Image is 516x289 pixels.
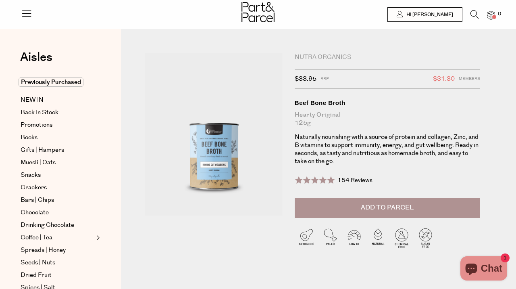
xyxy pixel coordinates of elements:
span: Spreads | Honey [21,245,66,255]
a: Snacks [21,170,94,180]
div: Hearty Original 125g [295,111,480,127]
a: Books [21,133,94,142]
img: P_P-ICONS-Live_Bec_V11_Natural.svg [366,226,390,250]
a: Crackers [21,183,94,193]
a: 0 [487,11,495,19]
a: Promotions [21,120,94,130]
span: Back In Stock [21,108,58,117]
img: P_P-ICONS-Live_Bec_V11_Paleo.svg [318,226,342,250]
a: Gifts | Hampers [21,145,94,155]
a: Muesli | Oats [21,158,94,168]
a: Hi [PERSON_NAME] [387,7,462,22]
img: P_P-ICONS-Live_Bec_V11_Ketogenic.svg [295,226,318,250]
span: $31.30 [433,74,455,84]
a: Back In Stock [21,108,94,117]
span: Members [459,74,480,84]
a: Drinking Chocolate [21,220,94,230]
img: P_P-ICONS-Live_Bec_V11_Sugar_Free.svg [414,226,437,250]
span: Aisles [20,48,52,66]
img: P_P-ICONS-Live_Bec_V11_Low_Gi.svg [342,226,366,250]
span: 0 [496,10,503,18]
span: Drinking Chocolate [21,220,74,230]
a: NEW IN [21,95,94,105]
img: P_P-ICONS-Live_Bec_V11_Chemical_Free.svg [390,226,414,250]
span: Seeds | Nuts [21,258,55,268]
span: Dried Fruit [21,270,52,280]
span: 154 Reviews [337,176,372,184]
span: Add to Parcel [361,203,414,212]
img: Part&Parcel [241,2,275,22]
img: Beef Bone Broth [145,53,283,216]
a: Coffee | Tea [21,233,94,243]
p: Naturally nourishing with a source of protein and collagen, Zinc, and B vitamins to support immun... [295,133,480,165]
button: Expand/Collapse Coffee | Tea [94,233,100,243]
span: Coffee | Tea [21,233,52,243]
span: Bars | Chips [21,195,54,205]
span: NEW IN [21,95,44,105]
span: Snacks [21,170,41,180]
a: Aisles [20,51,52,71]
a: Spreads | Honey [21,245,94,255]
span: Hi [PERSON_NAME] [404,11,453,18]
span: Books [21,133,37,142]
span: RRP [320,74,329,84]
div: Beef Bone Broth [295,99,480,107]
a: Bars | Chips [21,195,94,205]
inbox-online-store-chat: Shopify online store chat [458,256,510,283]
div: Nutra Organics [295,53,480,61]
span: Gifts | Hampers [21,145,64,155]
button: Add to Parcel [295,198,480,218]
span: Chocolate [21,208,49,218]
a: Previously Purchased [21,77,94,87]
span: Promotions [21,120,52,130]
span: Crackers [21,183,47,193]
span: Muesli | Oats [21,158,56,168]
span: $33.95 [295,74,316,84]
a: Seeds | Nuts [21,258,94,268]
a: Dried Fruit [21,270,94,280]
span: Previously Purchased [19,77,83,87]
a: Chocolate [21,208,94,218]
